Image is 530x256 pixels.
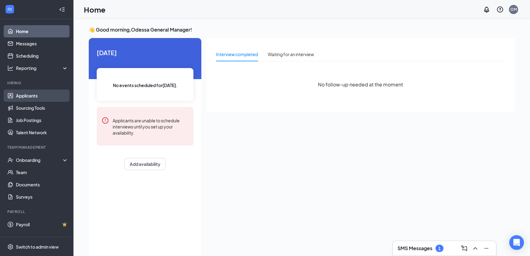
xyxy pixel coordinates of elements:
[16,90,68,102] a: Applicants
[16,102,68,114] a: Sourcing Tools
[7,65,13,71] svg: Analysis
[481,243,491,253] button: Minimize
[16,218,68,231] a: PayrollCrown
[397,245,432,252] h3: SMS Messages
[16,65,69,71] div: Reporting
[461,245,468,252] svg: ComposeMessage
[459,243,469,253] button: ComposeMessage
[16,166,68,178] a: Team
[472,245,479,252] svg: ChevronUp
[59,6,65,13] svg: Collapse
[7,209,67,214] div: Payroll
[125,158,166,170] button: Add availability
[113,117,188,136] div: Applicants are unable to schedule interviews until you set up your availability.
[509,235,524,250] div: Open Intercom Messenger
[216,51,258,58] div: Interview completed
[7,80,67,86] div: Hiring
[16,157,63,163] div: Onboarding
[16,50,68,62] a: Scheduling
[318,81,403,88] span: No follow-up needed at the moment
[16,25,68,37] a: Home
[89,26,515,33] h3: 👋 Good morning, Odessa General Manager !
[268,51,314,58] div: Waiting for an interview
[16,37,68,50] a: Messages
[483,6,490,13] svg: Notifications
[7,157,13,163] svg: UserCheck
[84,4,106,15] h1: Home
[7,145,67,150] div: Team Management
[483,245,490,252] svg: Minimize
[16,191,68,203] a: Surveys
[16,126,68,139] a: Talent Network
[16,244,59,250] div: Switch to admin view
[470,243,480,253] button: ChevronUp
[16,178,68,191] a: Documents
[97,48,193,57] span: [DATE]
[16,114,68,126] a: Job Postings
[438,246,441,251] div: 1
[510,7,517,12] div: OM
[496,6,504,13] svg: QuestionInfo
[113,82,177,89] span: No events scheduled for [DATE] .
[102,117,109,124] svg: Error
[7,6,13,12] svg: WorkstreamLogo
[7,244,13,250] svg: Settings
